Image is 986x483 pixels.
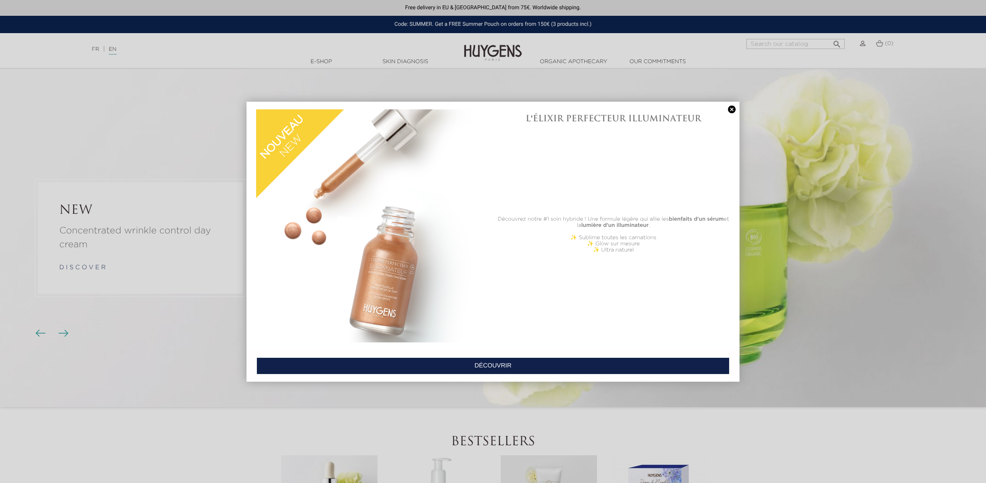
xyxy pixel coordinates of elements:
[497,113,730,123] h1: L'ÉLIXIR PERFECTEUR ILLUMINATEUR
[669,216,724,222] b: bienfaits d'un sérum
[497,216,730,228] p: Découvrez notre #1 soin hybride ! Une formule légère qui allie les et la .
[497,247,730,253] p: ✨ Ultra naturel
[497,235,730,241] p: ✨ Sublime toutes les carnations
[257,357,729,374] a: DÉCOUVRIR
[581,223,649,228] b: lumière d'un illuminateur
[497,241,730,247] p: ✨ Glow sur mesure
